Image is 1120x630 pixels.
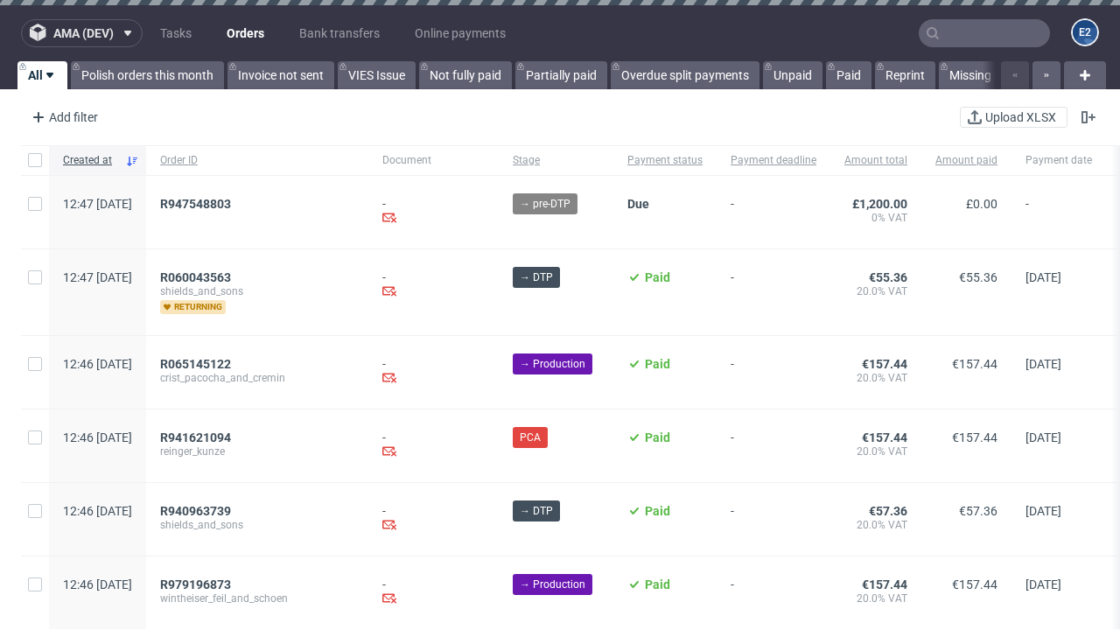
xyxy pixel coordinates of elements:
[982,111,1060,123] span: Upload XLSX
[160,270,231,284] span: R060043563
[645,357,670,371] span: Paid
[63,577,132,591] span: 12:46 [DATE]
[520,503,553,519] span: → DTP
[160,430,234,444] a: R941621094
[763,61,822,89] a: Unpaid
[160,284,354,298] span: shields_and_sons
[160,270,234,284] a: R060043563
[160,197,231,211] span: R947548803
[150,19,202,47] a: Tasks
[382,197,485,227] div: -
[419,61,512,89] a: Not fully paid
[627,197,649,211] span: Due
[382,504,485,535] div: -
[53,27,114,39] span: ama (dev)
[160,357,234,371] a: R065145122
[645,270,670,284] span: Paid
[160,444,354,458] span: reinger_kunze
[520,196,570,212] span: → pre-DTP
[731,430,816,461] span: -
[21,19,143,47] button: ama (dev)
[63,153,118,168] span: Created at
[1025,270,1061,284] span: [DATE]
[875,61,935,89] a: Reprint
[63,504,132,518] span: 12:46 [DATE]
[160,504,231,518] span: R940963739
[645,577,670,591] span: Paid
[731,270,816,314] span: -
[1025,430,1061,444] span: [DATE]
[404,19,516,47] a: Online payments
[645,504,670,518] span: Paid
[862,357,907,371] span: €157.44
[289,19,390,47] a: Bank transfers
[1073,20,1097,45] figcaption: e2
[520,356,585,372] span: → Production
[1025,153,1092,168] span: Payment date
[160,371,354,385] span: crist_pacocha_and_cremin
[959,504,997,518] span: €57.36
[852,197,907,211] span: £1,200.00
[160,518,354,532] span: shields_and_sons
[844,371,907,385] span: 20.0% VAT
[63,270,132,284] span: 12:47 [DATE]
[869,504,907,518] span: €57.36
[731,153,816,168] span: Payment deadline
[960,107,1067,128] button: Upload XLSX
[952,577,997,591] span: €157.44
[731,504,816,535] span: -
[935,153,997,168] span: Amount paid
[966,197,997,211] span: £0.00
[844,211,907,225] span: 0% VAT
[645,430,670,444] span: Paid
[160,504,234,518] a: R940963739
[63,197,132,211] span: 12:47 [DATE]
[520,269,553,285] span: → DTP
[71,61,224,89] a: Polish orders this month
[959,270,997,284] span: €55.36
[160,577,234,591] a: R979196873
[63,357,132,371] span: 12:46 [DATE]
[160,430,231,444] span: R941621094
[844,284,907,298] span: 20.0% VAT
[382,270,485,301] div: -
[160,197,234,211] a: R947548803
[382,153,485,168] span: Document
[227,61,334,89] a: Invoice not sent
[1025,197,1092,227] span: -
[515,61,607,89] a: Partially paid
[1025,504,1061,518] span: [DATE]
[24,103,101,131] div: Add filter
[844,444,907,458] span: 20.0% VAT
[731,357,816,388] span: -
[160,357,231,371] span: R065145122
[513,153,599,168] span: Stage
[1025,577,1061,591] span: [DATE]
[382,577,485,608] div: -
[939,61,1042,89] a: Missing invoice
[952,357,997,371] span: €157.44
[611,61,759,89] a: Overdue split payments
[17,61,67,89] a: All
[862,577,907,591] span: €157.44
[382,430,485,461] div: -
[338,61,416,89] a: VIES Issue
[160,153,354,168] span: Order ID
[63,430,132,444] span: 12:46 [DATE]
[520,577,585,592] span: → Production
[160,577,231,591] span: R979196873
[160,300,226,314] span: returning
[869,270,907,284] span: €55.36
[1025,357,1061,371] span: [DATE]
[520,430,541,445] span: PCA
[826,61,871,89] a: Paid
[844,518,907,532] span: 20.0% VAT
[731,197,816,227] span: -
[952,430,997,444] span: €157.44
[627,153,703,168] span: Payment status
[160,591,354,605] span: wintheiser_feil_and_schoen
[216,19,275,47] a: Orders
[731,577,816,608] span: -
[844,153,907,168] span: Amount total
[844,591,907,605] span: 20.0% VAT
